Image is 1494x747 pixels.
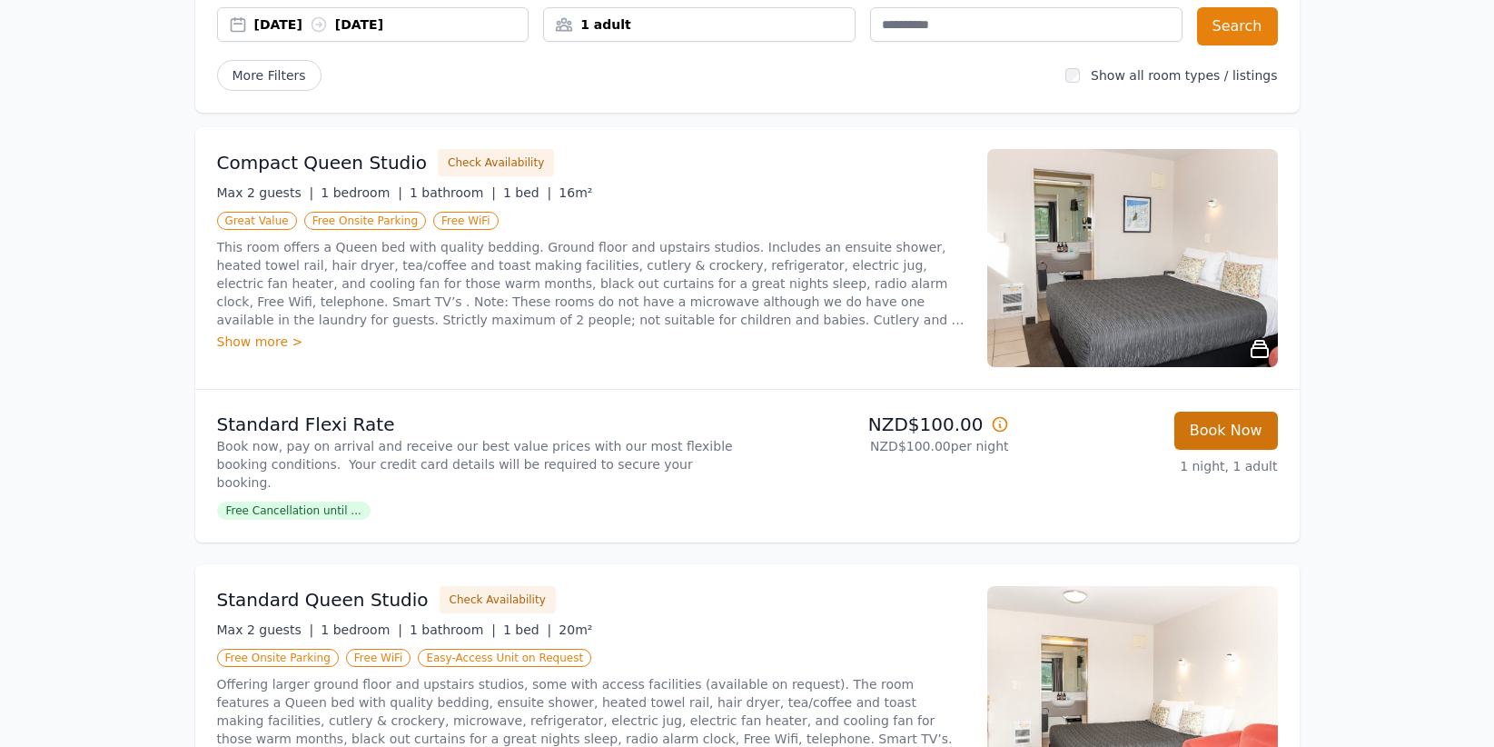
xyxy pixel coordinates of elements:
[217,238,965,329] p: This room offers a Queen bed with quality bedding. Ground floor and upstairs studios. Includes an...
[217,212,297,230] span: Great Value
[217,333,965,351] div: Show more >
[217,185,314,200] span: Max 2 guests |
[1091,68,1277,83] label: Show all room types / listings
[217,60,322,91] span: More Filters
[410,185,496,200] span: 1 bathroom |
[1197,7,1278,45] button: Search
[217,622,314,637] span: Max 2 guests |
[440,586,556,613] button: Check Availability
[559,185,592,200] span: 16m²
[544,15,855,34] div: 1 adult
[254,15,529,34] div: [DATE] [DATE]
[217,649,339,667] span: Free Onsite Parking
[321,185,402,200] span: 1 bedroom |
[433,212,499,230] span: Free WiFi
[1174,412,1278,450] button: Book Now
[217,412,740,437] p: Standard Flexi Rate
[346,649,411,667] span: Free WiFi
[304,212,426,230] span: Free Onsite Parking
[217,150,428,175] h3: Compact Queen Studio
[410,622,496,637] span: 1 bathroom |
[1024,457,1278,475] p: 1 night, 1 adult
[559,622,592,637] span: 20m²
[755,412,1009,437] p: NZD$100.00
[503,185,551,200] span: 1 bed |
[438,149,554,176] button: Check Availability
[217,437,740,492] p: Book now, pay on arrival and receive our best value prices with our most flexible booking conditi...
[217,587,429,613] h3: Standard Queen Studio
[503,622,551,637] span: 1 bed |
[755,437,1009,455] p: NZD$100.00 per night
[418,649,591,667] span: Easy-Access Unit on Request
[321,622,402,637] span: 1 bedroom |
[217,502,371,520] span: Free Cancellation until ...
